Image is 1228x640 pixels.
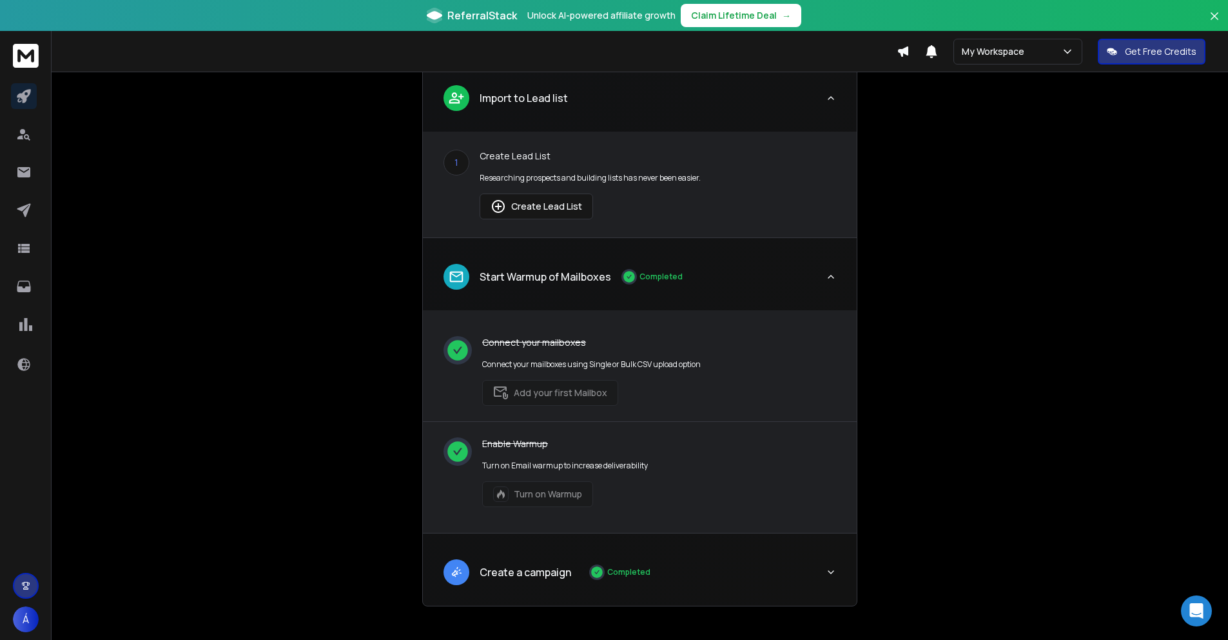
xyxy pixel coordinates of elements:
p: My Workspace [962,45,1029,58]
button: Get Free Credits [1098,39,1205,65]
p: Connect your mailboxes using Single or Bulk CSV upload option [482,359,701,370]
button: leadImport to Lead list [423,75,857,132]
button: Á [13,606,39,632]
div: 1 [443,150,469,175]
p: Start Warmup of Mailboxes [480,269,611,285]
p: Turn on Email warmup to increase deliverability [482,461,648,471]
button: leadStart Warmup of MailboxesCompleted [423,254,857,310]
p: Create a campaign [480,565,571,580]
span: → [782,9,791,22]
p: Connect your mailboxes [482,336,701,349]
img: lead [491,199,506,214]
p: Completed [607,567,650,577]
p: Get Free Credits [1125,45,1196,58]
p: Researching prospects and building lists has never been easier. [480,173,836,183]
div: leadStart Warmup of MailboxesCompleted [423,310,857,533]
p: Completed [639,272,683,282]
span: ReferralStack [447,8,517,23]
button: Claim Lifetime Deal→ [681,4,801,27]
img: lead [448,564,465,580]
p: Unlock AI-powered affiliate growth [527,9,676,22]
img: lead [448,90,465,106]
img: lead [448,268,465,285]
p: Create Lead List [480,150,836,163]
button: Close banner [1206,8,1223,39]
div: leadImport to Lead list [423,132,857,237]
button: Create Lead List [480,194,593,219]
button: leadCreate a campaignCompleted [423,549,857,606]
div: Open Intercom Messenger [1181,595,1212,626]
p: Enable Warmup [482,437,648,450]
p: Import to Lead list [480,90,568,106]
